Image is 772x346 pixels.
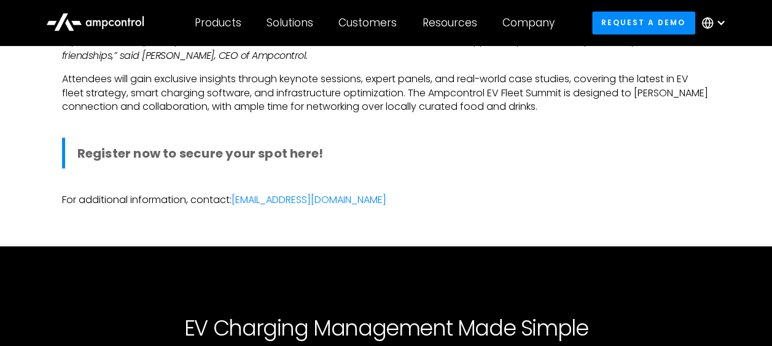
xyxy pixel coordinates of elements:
div: Company [502,16,555,29]
div: Customers [338,16,397,29]
p: Attendees will gain exclusive insights through keynote sessions, expert panels, and real-world ca... [62,72,711,113]
p: For additional information, contact: [62,193,711,206]
em: “With Europe rapidly advancing its zero-emission targets, [GEOGRAPHIC_DATA] is the perfect settin... [62,6,704,61]
div: Solutions [267,16,313,29]
div: Products [195,16,241,29]
div: Resources [422,16,477,29]
a: Register now to secure your spot here! [77,144,324,161]
a: [EMAIL_ADDRESS][DOMAIN_NAME] [232,192,386,206]
a: Request a demo [592,11,695,34]
h2: EV Charging Management Made Simple [184,315,588,340]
